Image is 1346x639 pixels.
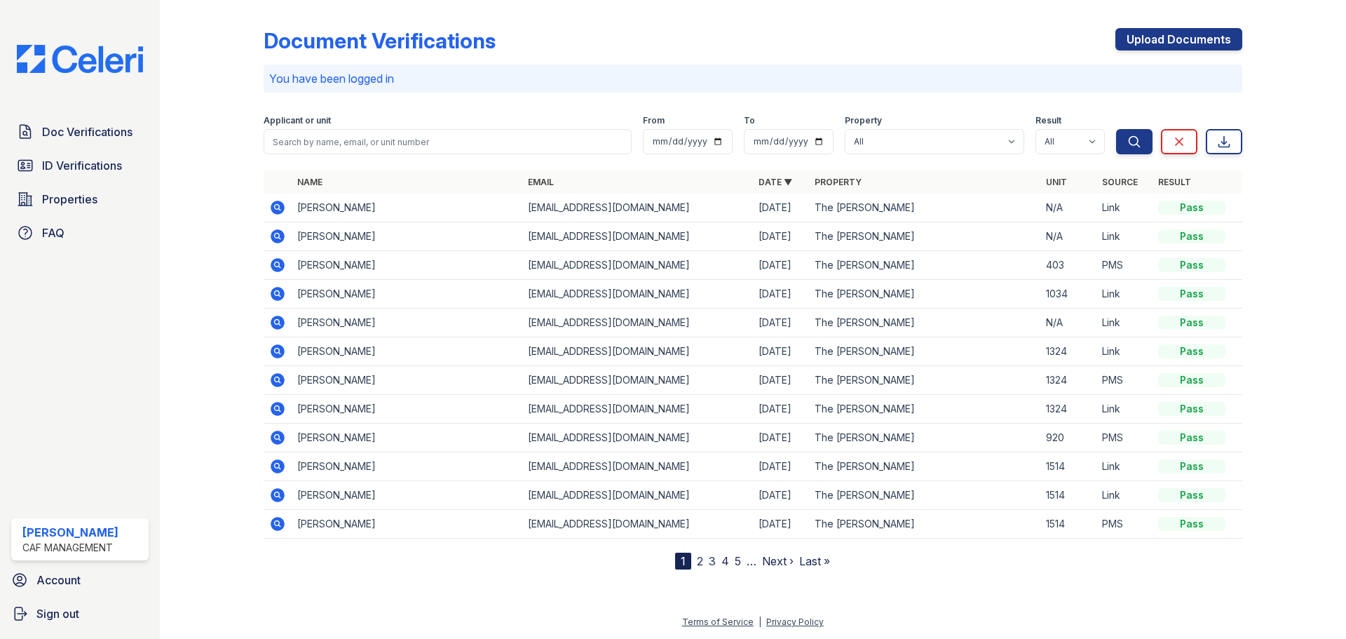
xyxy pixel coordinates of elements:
[675,553,691,570] div: 1
[753,337,809,366] td: [DATE]
[292,452,522,481] td: [PERSON_NAME]
[1158,287,1225,301] div: Pass
[809,194,1040,222] td: The [PERSON_NAME]
[753,280,809,309] td: [DATE]
[11,219,149,247] a: FAQ
[1046,177,1067,187] a: Unit
[1158,459,1225,473] div: Pass
[1040,510,1096,539] td: 1514
[1096,395,1153,424] td: Link
[1040,194,1096,222] td: N/A
[292,366,522,395] td: [PERSON_NAME]
[42,191,97,208] span: Properties
[1096,424,1153,452] td: PMS
[744,115,755,126] label: To
[6,600,154,628] a: Sign out
[36,605,79,622] span: Sign out
[809,337,1040,366] td: The [PERSON_NAME]
[264,115,331,126] label: Applicant or unit
[643,115,665,126] label: From
[815,177,862,187] a: Property
[809,395,1040,424] td: The [PERSON_NAME]
[292,280,522,309] td: [PERSON_NAME]
[1158,431,1225,445] div: Pass
[809,510,1040,539] td: The [PERSON_NAME]
[528,177,554,187] a: Email
[292,337,522,366] td: [PERSON_NAME]
[6,45,154,73] img: CE_Logo_Blue-a8612792a0a2168367f1c8372b55b34899dd931a85d93a1a3d3e32e68fde9ad4.png
[292,222,522,251] td: [PERSON_NAME]
[1040,280,1096,309] td: 1034
[11,185,149,213] a: Properties
[1040,222,1096,251] td: N/A
[269,70,1237,87] p: You have been logged in
[1035,115,1061,126] label: Result
[1102,177,1138,187] a: Source
[721,554,729,568] a: 4
[747,553,756,570] span: …
[753,366,809,395] td: [DATE]
[11,152,149,180] a: ID Verifications
[522,452,753,481] td: [EMAIL_ADDRESS][DOMAIN_NAME]
[799,554,830,568] a: Last »
[42,224,64,241] span: FAQ
[1096,337,1153,366] td: Link
[809,366,1040,395] td: The [PERSON_NAME]
[809,251,1040,280] td: The [PERSON_NAME]
[682,617,754,627] a: Terms of Service
[1158,488,1225,502] div: Pass
[522,251,753,280] td: [EMAIL_ADDRESS][DOMAIN_NAME]
[292,251,522,280] td: [PERSON_NAME]
[753,481,809,510] td: [DATE]
[1096,366,1153,395] td: PMS
[522,280,753,309] td: [EMAIL_ADDRESS][DOMAIN_NAME]
[522,309,753,337] td: [EMAIL_ADDRESS][DOMAIN_NAME]
[1040,481,1096,510] td: 1514
[762,554,794,568] a: Next ›
[809,481,1040,510] td: The [PERSON_NAME]
[292,395,522,424] td: [PERSON_NAME]
[809,222,1040,251] td: The [PERSON_NAME]
[759,177,792,187] a: Date ▼
[264,129,632,154] input: Search by name, email, or unit number
[1040,424,1096,452] td: 920
[1096,251,1153,280] td: PMS
[845,115,882,126] label: Property
[1096,309,1153,337] td: Link
[522,424,753,452] td: [EMAIL_ADDRESS][DOMAIN_NAME]
[1040,452,1096,481] td: 1514
[753,309,809,337] td: [DATE]
[1158,201,1225,215] div: Pass
[292,481,522,510] td: [PERSON_NAME]
[1040,366,1096,395] td: 1324
[735,554,741,568] a: 5
[264,28,496,53] div: Document Verifications
[1158,402,1225,416] div: Pass
[753,510,809,539] td: [DATE]
[1096,222,1153,251] td: Link
[6,566,154,594] a: Account
[1158,258,1225,272] div: Pass
[809,280,1040,309] td: The [PERSON_NAME]
[1158,316,1225,330] div: Pass
[759,617,761,627] div: |
[1115,28,1242,51] a: Upload Documents
[36,572,81,588] span: Account
[1040,251,1096,280] td: 403
[522,395,753,424] td: [EMAIL_ADDRESS][DOMAIN_NAME]
[22,524,118,541] div: [PERSON_NAME]
[1040,337,1096,366] td: 1324
[42,123,132,140] span: Doc Verifications
[753,452,809,481] td: [DATE]
[1040,395,1096,424] td: 1324
[1158,373,1225,387] div: Pass
[522,222,753,251] td: [EMAIL_ADDRESS][DOMAIN_NAME]
[292,510,522,539] td: [PERSON_NAME]
[809,452,1040,481] td: The [PERSON_NAME]
[697,554,703,568] a: 2
[753,395,809,424] td: [DATE]
[22,541,118,555] div: CAF Management
[809,309,1040,337] td: The [PERSON_NAME]
[1158,229,1225,243] div: Pass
